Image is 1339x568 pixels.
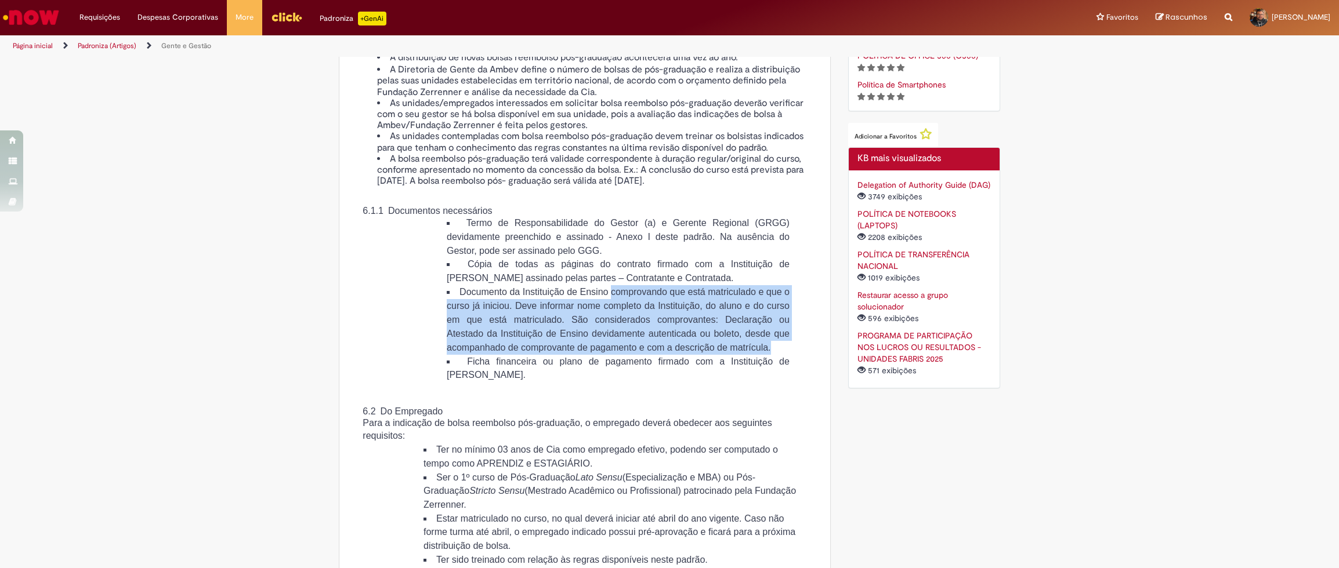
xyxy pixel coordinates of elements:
a: Delegation of Authority Guide (DAG) [857,180,990,190]
a: Gente e Gestão [161,41,211,50]
i: 5 [897,64,904,72]
i: 1 [857,93,865,101]
span: Documento da Instituição de Ensino comprovando que está matriculado e que o curso já iniciou. Dev... [447,287,790,352]
span: 2208 exibições [857,232,924,242]
em: Stricto Sensu [469,486,524,496]
span: Estar matriculado no curso, no qual deverá iniciar até abril do ano vigente. Caso não forme turma... [424,514,795,551]
span: Favoritos [1106,12,1138,23]
span: Adicionar a Favoritos [855,132,917,141]
span: Para a indicação de bolsa reembolso pós-graduação, o empregado deverá obedecer aos seguintes requ... [363,418,772,441]
span: [PERSON_NAME] [1272,12,1330,22]
i: 3 [877,93,885,101]
span: 6.1.1 Documentos necessários [363,206,492,216]
i: 5 [897,93,904,101]
span: As unidades/empregados interessados em solicitar bolsa reembolso pós-graduação deverão verificar ... [377,97,804,131]
span: 596 exibições [857,313,921,323]
a: Página inicial [13,41,53,50]
i: 2 [867,93,875,101]
span: Ser o 1º curso de Pós-Graduação (Especialização e MBA) ou Pós- Graduação (Mestrado Acadêmico ou P... [424,472,796,509]
span: Ter no mínimo 03 anos de Cia como empregado efetivo, podendo ser computado o tempo como APRENDIZ ... [424,445,778,468]
i: 1 [857,64,865,72]
span: A Diretoria de Gente da Ambev define o número de bolsas de pós-graduação e realiza a distribuição... [377,64,800,97]
p: +GenAi [358,12,386,26]
a: Artigo, Política de Smartphones, classificação de 5 estrelas [857,79,946,90]
ul: Trilhas de página [9,35,884,57]
button: Adicionar a Favoritos [848,123,938,147]
i: 3 [877,64,885,72]
a: Restaurar acesso a grupo solucionador [857,290,948,312]
h2: KB mais visualizados [857,154,991,164]
i: 2 [867,64,875,72]
span: Ter sido treinado com relação às regras disponíveis neste padrão. [436,555,708,565]
span: A distribuição de novas bolsas reembolso pós-graduação acontecerá uma vez ao ano. [390,52,738,63]
span: 3749 exibições [857,191,924,202]
i: 4 [887,93,895,101]
img: click_logo_yellow_360x200.png [271,8,302,26]
span: Ficha financeira ou plano de pagamento firmado com a Instituição de [PERSON_NAME]. [447,356,790,380]
span: 6.2 Do Empregado [363,406,443,416]
img: ServiceNow [1,6,61,29]
a: Rascunhos [1156,12,1207,23]
a: POLÍTICA DE TRANSFERÊNCIA NACIONAL [857,249,969,271]
span: More [236,12,254,23]
span: A bolsa reembolso pós-graduação terá validade correspondente à duração regular/original do curso,... [377,153,804,187]
span: As unidades contempladas com bolsa reembolso pós-graduação devem treinar os bolsistas indicados p... [377,130,804,153]
a: PROGRAMA DE PARTICIPAÇÃO NOS LUCROS OU RESULTADOS - UNIDADES FABRIS 2025 [857,330,981,364]
a: POLÍTICA DE NOTEBOOKS (LAPTOPS) [857,209,956,231]
div: Padroniza [320,12,386,26]
span: Rascunhos [1166,12,1207,23]
em: Lato Sensu [576,472,623,482]
span: Termo de Responsabilidade do Gestor (a) e Gerente Regional (GRGG) devidamente preenchido e assina... [447,218,790,255]
span: 1019 exibições [857,272,922,283]
a: Padroniza (Artigos) [78,41,136,50]
span: Despesas Corporativas [137,12,218,23]
i: 4 [887,64,895,72]
span: Requisições [79,12,120,23]
span: Cópia de todas as páginas do contrato firmado com a Instituição de [PERSON_NAME] assinado pelas p... [447,259,790,283]
span: 571 exibições [857,365,918,376]
ul: KB mais visualizados [857,179,991,376]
